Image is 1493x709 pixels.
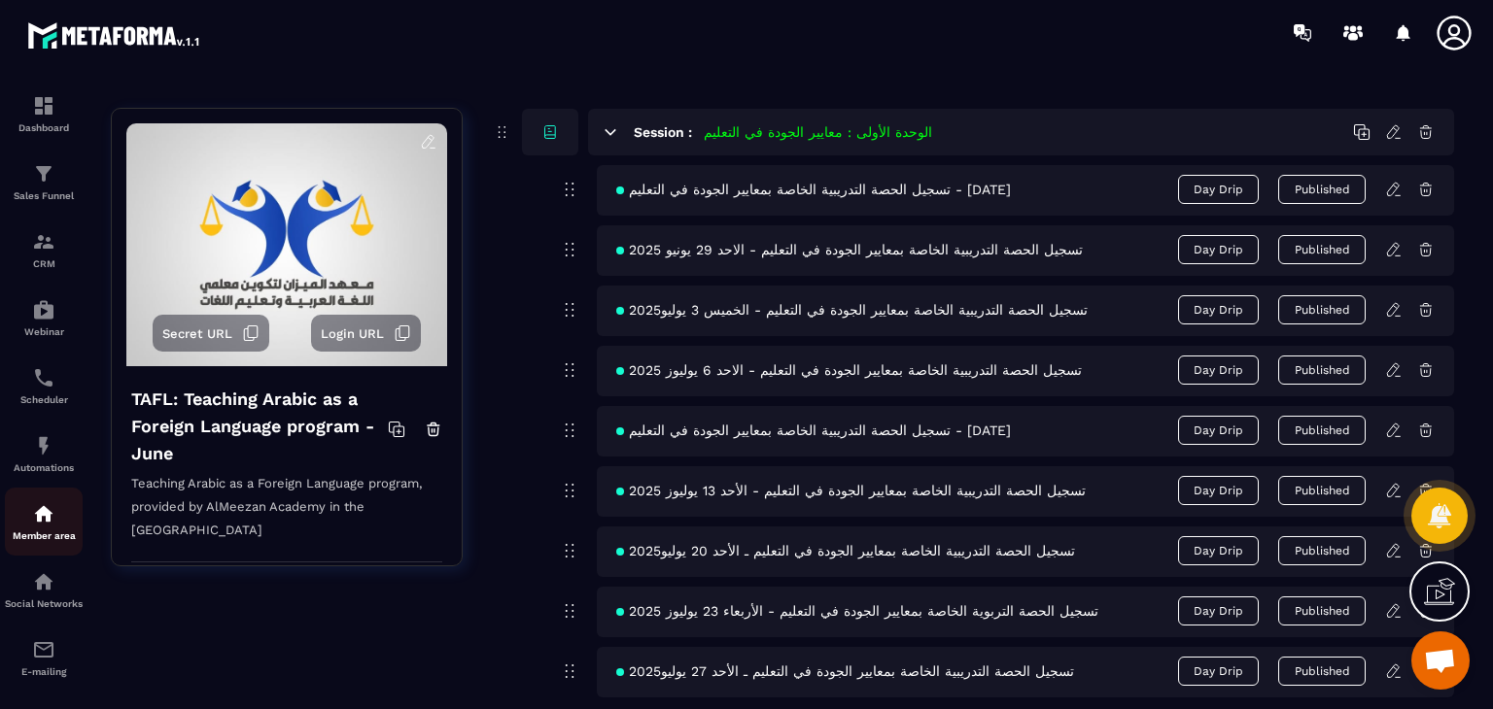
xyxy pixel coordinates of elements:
[1178,235,1259,264] span: Day Drip
[5,216,83,284] a: formationformationCRM
[616,603,1098,619] span: تسجيل الحصة التربوية الخاصة بمعايير الجودة في التعليم - الأربعاء 23 يوليوز 2025
[32,638,55,661] img: email
[1278,355,1366,385] button: Published
[5,80,83,148] a: formationformationDashboard
[27,17,202,52] img: logo
[5,420,83,488] a: automationsautomationsAutomations
[131,386,388,467] h4: TAFL: Teaching Arabic as a Foreign Language program - June
[1278,476,1366,505] button: Published
[5,624,83,692] a: emailemailE-mailing
[616,182,1011,197] span: تسجيل الحصة التدريبية الخاصة بمعايير الجودة في التعليم - [DATE]
[311,315,421,352] button: Login URL
[634,124,692,140] h6: Session :
[131,472,442,562] p: Teaching Arabic as a Foreign Language program, provided by AlMeezan Academy in the [GEOGRAPHIC_DATA]
[32,298,55,321] img: automations
[321,326,384,341] span: Login URL
[1178,416,1259,445] span: Day Drip
[1178,355,1259,385] span: Day Drip
[616,242,1083,257] span: تسجيل الحصة التدريبية الخاصة بمعايير الجودة في التعليم - الاحد 29 يونيو 2025
[126,123,447,366] img: background
[1278,175,1366,204] button: Published
[5,530,83,541] p: Member area
[5,258,83,269] p: CRM
[5,598,83,609] p: Social Networks
[1178,596,1259,625] span: Day Drip
[1278,596,1366,625] button: Published
[153,315,269,352] button: Secret URL
[32,434,55,457] img: automations
[5,190,83,201] p: Sales Funnel
[1278,235,1366,264] button: Published
[1178,175,1259,204] span: Day Drip
[5,122,83,133] p: Dashboard
[5,666,83,677] p: E-mailing
[1278,536,1366,565] button: Published
[32,570,55,593] img: social-network
[1278,295,1366,324] button: Published
[616,422,1011,438] span: تسجيل الحصة التدريبية الخاصة بمعايير الجودة في التعليم - [DATE]
[1178,657,1259,686] span: Day Drip
[1278,657,1366,686] button: Published
[616,302,1088,318] span: تسجيل الحصة التدريبية الخاصة بمعايير الجودة في التعليم - الخميس 3 يوليو2025
[616,362,1082,378] span: تسجيل الحصة التدريبية الخاصة بمعايير الجودة في التعليم - الاحد 6 يوليوز 2025
[5,394,83,405] p: Scheduler
[1178,536,1259,565] span: Day Drip
[704,122,932,142] h5: الوحدة الأولى : معايير الجودة في التعليم
[5,462,83,473] p: Automations
[1278,416,1366,445] button: Published
[32,502,55,525] img: automations
[32,162,55,186] img: formation
[5,326,83,337] p: Webinar
[1178,295,1259,324] span: Day Drip
[5,556,83,624] a: social-networksocial-networkSocial Networks
[616,663,1074,679] span: تسجيل الحصة التدريبية الخاصة بمعايير الجودة في التعليم ـ الأحد 27 يوليو2025
[5,488,83,556] a: automationsautomationsMember area
[1411,631,1470,690] a: Open chat
[5,352,83,420] a: schedulerschedulerScheduler
[616,483,1086,498] span: تسجيل الحصة التدريبية الخاصة بمعايير الجودة في التعليم - الأحد 13 يوليوز 2025
[1178,476,1259,505] span: Day Drip
[5,284,83,352] a: automationsautomationsWebinar
[162,326,232,341] span: Secret URL
[32,230,55,253] img: formation
[616,543,1075,558] span: تسجيل الحصة التدريبية الخاصة بمعايير الجودة في التعليم ـ الأحد 20 يوليو2025
[32,94,55,118] img: formation
[5,148,83,216] a: formationformationSales Funnel
[32,366,55,389] img: scheduler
